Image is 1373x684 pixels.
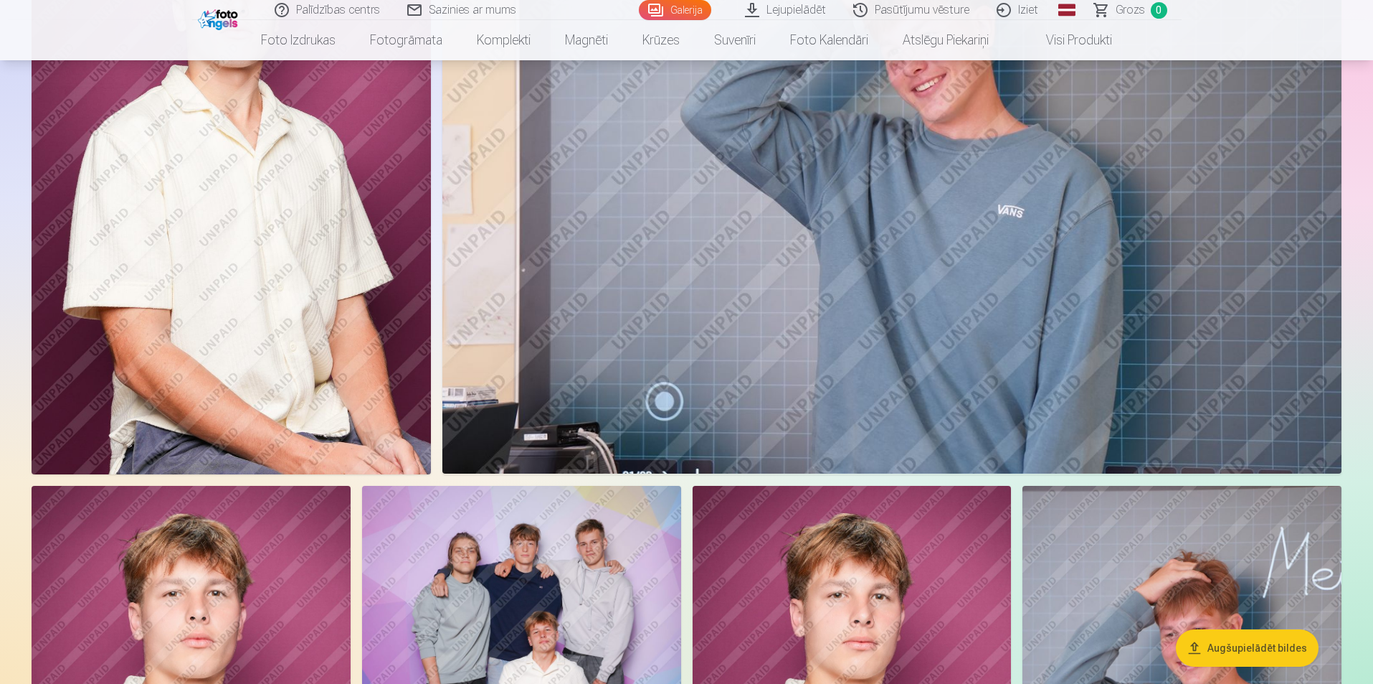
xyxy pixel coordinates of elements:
a: Foto izdrukas [244,20,353,60]
button: Augšupielādēt bildes [1176,629,1319,667]
a: Foto kalendāri [773,20,885,60]
a: Komplekti [460,20,548,60]
a: Visi produkti [1006,20,1129,60]
span: Grozs [1116,1,1145,19]
a: Krūzes [625,20,697,60]
a: Atslēgu piekariņi [885,20,1006,60]
a: Fotogrāmata [353,20,460,60]
img: /fa1 [198,6,242,30]
a: Magnēti [548,20,625,60]
span: 0 [1151,2,1167,19]
a: Suvenīri [697,20,773,60]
